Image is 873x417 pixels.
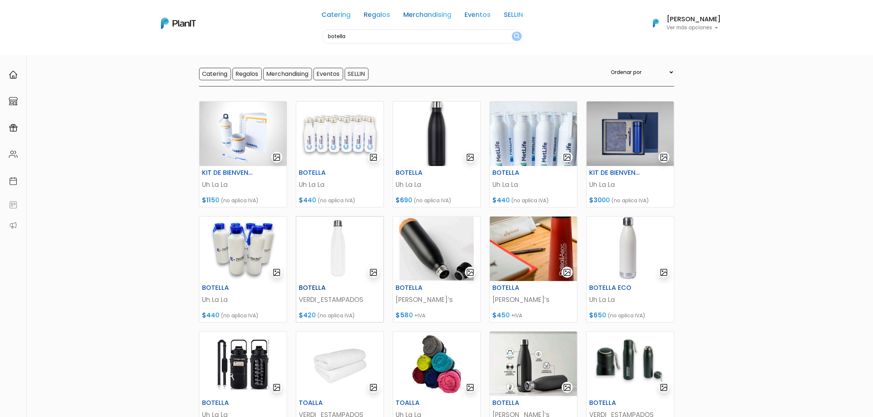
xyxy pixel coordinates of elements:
[295,169,355,177] h6: BOTELLA
[585,169,645,177] h6: KIT DE BIENVENIDA
[587,332,674,396] img: thumb_Captura_de_pantalla_2025-05-29_121301.png
[9,70,18,79] img: home-e721727adea9d79c4d83392d1f703f7f8bce08238fde08b1acbfd93340b81755.svg
[202,196,220,204] span: $1150
[322,12,351,21] a: Catering
[493,295,574,305] p: [PERSON_NAME]’s
[490,332,577,396] img: thumb_Captura_de_pantalla_2024-03-01_171931.jpg
[489,216,577,322] a: gallery-light BOTELLA [PERSON_NAME]’s $450 +IVA
[198,399,258,407] h6: BOTELLA
[396,295,477,305] p: [PERSON_NAME]’s
[272,268,281,277] img: gallery-light
[199,332,287,396] img: thumb_WhatsApp_Image_2023-10-13_at_12.42.04.jpg
[38,7,106,21] div: ¿Necesitás ayuda?
[667,16,721,23] h6: [PERSON_NAME]
[585,284,645,292] h6: BOTELLA ECO
[393,101,481,207] a: gallery-light BOTELLA Uh La La $690 (no aplica IVA)
[466,383,474,392] img: gallery-light
[511,312,522,319] span: +IVA
[393,217,480,281] img: thumb_Captura_de_pantalla_2024-03-04_153843.jpg
[563,383,571,392] img: gallery-light
[221,197,259,204] span: (no aplica IVA)
[514,33,520,40] img: search_button-432b6d5273f82d61273b3651a40e1bd1b912527efae98b1b7a1b2c0702e16a8d.svg
[396,180,477,189] p: Uh La La
[488,399,549,407] h6: BOTELLA
[490,102,577,166] img: thumb_PHOTO-2024-03-25-11-53-27.jpg
[493,196,510,204] span: $440
[9,123,18,132] img: campaigns-02234683943229c281be62815700db0a1741e53638e28bf9629b52c665b00959.svg
[202,180,284,189] p: Uh La La
[199,101,287,207] a: gallery-light KIT DE BIENVENIDA Uh La La $1150 (no aplica IVA)
[199,102,287,166] img: thumb_WhatsApp_Image_2023-09-11_at_16.59-PhotoRoom.png
[232,68,262,80] input: Regalos
[590,295,671,305] p: Uh La La
[493,180,574,189] p: Uh La La
[161,18,196,29] img: PlanIt Logo
[643,14,721,33] button: PlanIt Logo [PERSON_NAME] Ver más opciones
[404,12,452,21] a: Merchandising
[322,29,523,44] input: Buscá regalos, desayunos, y más
[488,169,549,177] h6: BOTELLA
[9,150,18,159] img: people-662611757002400ad9ed0e3c099ab2801c6687ba6c219adb57efc949bc21e19d.svg
[465,12,491,21] a: Eventos
[590,196,610,204] span: $3000
[9,97,18,106] img: marketplace-4ceaa7011d94191e9ded77b95e3339b90024bf715f7c57f8cf31f2d8c509eaba.svg
[369,268,378,277] img: gallery-light
[392,169,452,177] h6: BOTELLA
[299,180,381,189] p: Uh La La
[612,197,649,204] span: (no aplica IVA)
[296,217,384,281] img: thumb_WhatsApp_Image_2023-10-16_at_16.10.27.jpg
[299,295,381,305] p: VERDI_ESTAMPADOS
[466,268,474,277] img: gallery-light
[345,68,368,80] input: SELLIN
[296,216,384,322] a: gallery-light BOTELLA VERDI_ESTAMPADOS $420 (no aplica IVA)
[393,332,480,396] img: thumb_WhatsApp_Image_2023-10-16_at_20.09.06.jpg
[272,383,281,392] img: gallery-light
[263,68,312,80] input: Merchandising
[199,216,287,322] a: gallery-light BOTELLA Uh La La $440 (no aplica IVA)
[667,25,721,30] p: Ver más opciones
[364,12,390,21] a: Regalos
[392,399,452,407] h6: TOALLA
[490,217,577,281] img: thumb_B1B696C4-3A7D-4016-989C-91F85E598621.jpeg
[313,68,343,80] input: Eventos
[489,101,577,207] a: gallery-light BOTELLA Uh La La $440 (no aplica IVA)
[396,311,413,320] span: $580
[272,153,281,162] img: gallery-light
[563,153,571,162] img: gallery-light
[504,12,523,21] a: SELLIN
[199,217,287,281] img: thumb_2000___2000-Photoroom__13_.png
[415,312,426,319] span: +IVA
[586,101,674,207] a: gallery-light KIT DE BIENVENIDA Uh La La $3000 (no aplica IVA)
[587,217,674,281] img: thumb_D264411F-5AE8-4AD6-B760-A183F21ADAD3.jpeg
[296,332,384,396] img: thumb_Captura_de_pantalla_2023-10-16_142249.jpg
[295,399,355,407] h6: TOALLA
[608,312,646,319] span: (no aplica IVA)
[585,399,645,407] h6: BOTELLA
[396,196,412,204] span: $690
[369,153,378,162] img: gallery-light
[392,284,452,292] h6: BOTELLA
[587,102,674,166] img: thumb_WhatsApp_Image_2023-11-27_at_11.34-PhotoRoom.png
[590,311,606,320] span: $650
[199,68,231,80] input: Catering
[563,268,571,277] img: gallery-light
[393,216,481,322] a: gallery-light BOTELLA [PERSON_NAME]’s $580 +IVA
[198,284,258,292] h6: BOTELLA
[586,216,674,322] a: gallery-light BOTELLA ECO Uh La La $650 (no aplica IVA)
[296,102,384,166] img: thumb_2000___2000-Photoroom__44_.png
[660,153,668,162] img: gallery-light
[393,102,480,166] img: thumb_2000___2000-Photoroom_-_2025-03-21T101127.436.png
[9,200,18,209] img: feedback-78b5a0c8f98aac82b08bfc38622c3050aee476f2c9584af64705fc4e61158814.svg
[660,383,668,392] img: gallery-light
[202,295,284,305] p: Uh La La
[221,312,259,319] span: (no aplica IVA)
[488,284,549,292] h6: BOTELLA
[296,101,384,207] a: gallery-light BOTELLA Uh La La $440 (no aplica IVA)
[590,180,671,189] p: Uh La La
[9,177,18,185] img: calendar-87d922413cdce8b2cf7b7f5f62616a5cf9e4887200fb71536465627b3292af00.svg
[660,268,668,277] img: gallery-light
[318,312,355,319] span: (no aplica IVA)
[466,153,474,162] img: gallery-light
[295,284,355,292] h6: BOTELLA
[202,311,220,320] span: $440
